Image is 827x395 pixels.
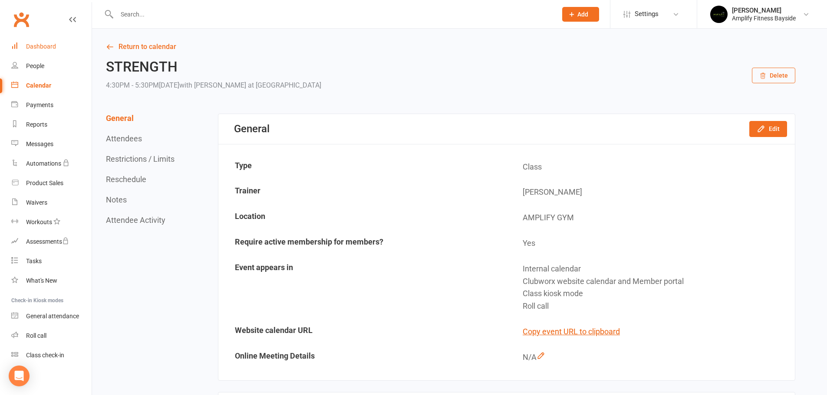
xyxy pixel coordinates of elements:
button: Attendee Activity [106,215,165,225]
div: 4:30PM - 5:30PM[DATE] [106,79,321,91]
td: Class [507,155,794,180]
div: Class kiosk mode [523,287,788,300]
div: Class check-in [26,352,64,359]
div: What's New [26,277,57,284]
div: Open Intercom Messenger [9,366,30,386]
div: Roll call [26,332,46,339]
a: General attendance kiosk mode [11,307,92,326]
td: Require active membership for members? [219,231,506,256]
a: Messages [11,134,92,154]
div: Dashboard [26,43,56,50]
button: Add [562,7,599,22]
div: [PERSON_NAME] [732,7,796,14]
button: Attendees [106,134,142,143]
input: Search... [114,8,551,20]
a: Workouts [11,212,92,232]
a: People [11,56,92,76]
a: Reports [11,115,92,134]
span: Settings [635,4,659,24]
h2: STRENGTH [106,59,321,75]
td: AMPLIFY GYM [507,206,794,230]
a: Waivers [11,193,92,212]
div: Workouts [26,219,52,225]
div: Product Sales [26,180,63,186]
div: Waivers [26,199,47,206]
td: Event appears in [219,257,506,319]
a: Assessments [11,232,92,251]
a: Roll call [11,326,92,346]
span: Add [577,11,588,18]
span: with [PERSON_NAME] [179,81,246,89]
td: Online Meeting Details [219,345,506,370]
button: Edit [749,121,787,137]
a: What's New [11,271,92,291]
div: Internal calendar [523,263,788,275]
span: at [GEOGRAPHIC_DATA] [248,81,321,89]
div: Assessments [26,238,69,245]
button: General [106,114,134,123]
div: General [234,123,270,135]
div: Tasks [26,258,42,264]
div: Calendar [26,82,51,89]
div: Messages [26,140,53,147]
div: Payments [26,101,53,108]
td: Location [219,206,506,230]
td: Website calendar URL [219,320,506,344]
a: Clubworx [10,9,32,30]
a: Automations [11,154,92,173]
div: Reports [26,121,47,128]
div: General attendance [26,313,79,320]
a: Dashboard [11,37,92,56]
a: Product Sales [11,173,92,193]
div: People [26,62,44,69]
div: Clubworx website calendar and Member portal [523,275,788,288]
button: Copy event URL to clipboard [523,326,620,338]
button: Reschedule [106,175,146,184]
td: Trainer [219,180,506,205]
a: Calendar [11,76,92,95]
td: [PERSON_NAME] [507,180,794,205]
button: Delete [752,68,795,83]
button: Notes [106,195,127,204]
div: Amplify Fitness Bayside [732,14,796,22]
td: Yes [507,231,794,256]
div: N/A [523,351,788,364]
td: Type [219,155,506,180]
a: Tasks [11,251,92,271]
button: Restrictions / Limits [106,154,175,163]
img: thumb_image1596355059.png [710,6,728,23]
a: Payments [11,95,92,115]
a: Return to calendar [106,41,795,53]
div: Automations [26,160,61,167]
a: Class kiosk mode [11,346,92,365]
div: Roll call [523,300,788,313]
